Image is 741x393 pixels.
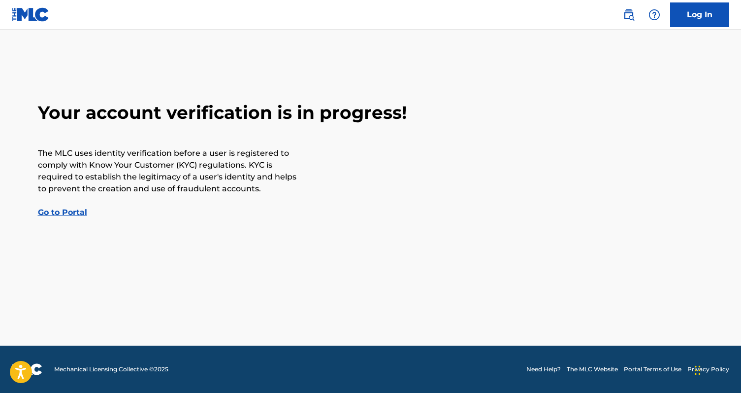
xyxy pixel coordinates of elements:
iframe: Chat Widget [692,346,741,393]
a: Go to Portal [38,208,87,217]
span: Mechanical Licensing Collective © 2025 [54,365,168,374]
p: The MLC uses identity verification before a user is registered to comply with Know Your Customer ... [38,147,299,195]
img: logo [12,363,42,375]
a: Public Search [619,5,639,25]
div: Help [644,5,664,25]
a: Log In [670,2,729,27]
img: search [623,9,635,21]
a: Portal Terms of Use [624,365,681,374]
div: Drag [695,356,701,385]
img: help [648,9,660,21]
a: Privacy Policy [687,365,729,374]
img: MLC Logo [12,7,50,22]
a: The MLC Website [567,365,618,374]
h2: Your account verification is in progress! [38,102,704,124]
a: Need Help? [526,365,561,374]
